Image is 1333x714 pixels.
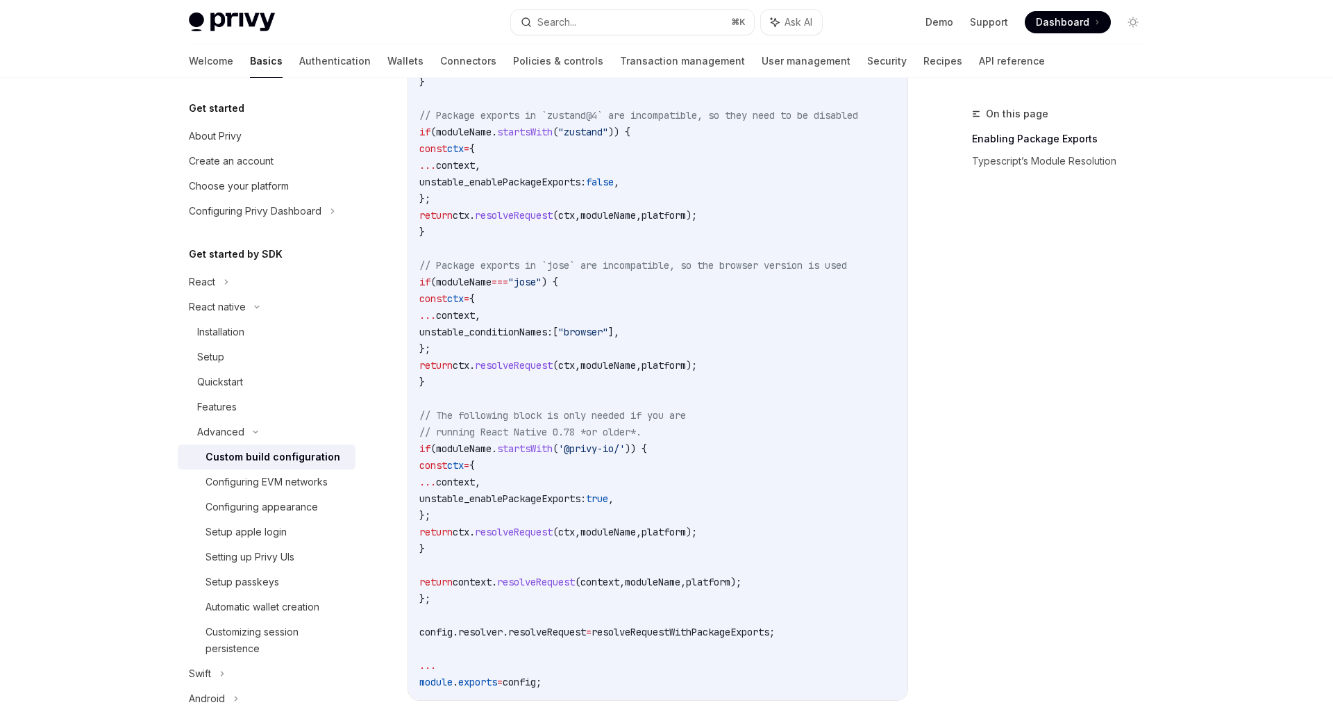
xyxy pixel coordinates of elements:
span: ctx [447,142,464,155]
span: . [469,209,475,222]
span: ctx [447,292,464,305]
span: , [475,159,480,172]
div: Customizing session persistence [206,624,347,657]
span: } [419,376,425,388]
span: = [464,142,469,155]
a: Welcome [189,44,233,78]
span: { [469,292,475,305]
a: Choose your platform [178,174,355,199]
span: unstable_enablePackageExports: [419,176,586,188]
span: "browser" [558,326,608,338]
span: }; [419,192,430,205]
span: platform [642,526,686,538]
a: Custom build configuration [178,445,355,470]
a: Configuring appearance [178,495,355,520]
span: ctx [453,526,469,538]
span: if [419,442,430,455]
span: // Package exports in `jose` are incompatible, so the browser version is used [419,259,847,272]
div: Automatic wallet creation [206,599,319,615]
span: Ask AI [785,15,812,29]
span: Dashboard [1036,15,1089,29]
a: Wallets [387,44,424,78]
span: } [419,76,425,88]
span: // Package exports in `zustand@4` are incompatible, so they need to be disabled [419,109,858,122]
span: , [680,576,686,588]
span: // running React Native 0.78 *or older*. [419,426,642,438]
div: Android [189,690,225,707]
a: Recipes [923,44,962,78]
span: . [469,526,475,538]
div: Installation [197,324,244,340]
span: unstable_conditionNames: [419,326,553,338]
span: , [608,492,614,505]
span: . [469,359,475,372]
span: }; [419,342,430,355]
span: resolveRequest [475,359,553,372]
div: Configuring appearance [206,499,318,515]
span: ) { [542,276,558,288]
span: resolveRequest [475,526,553,538]
span: ( [430,126,436,138]
span: )) { [608,126,630,138]
span: ctx [558,359,575,372]
span: , [575,209,580,222]
span: if [419,276,430,288]
span: const [419,142,447,155]
span: startsWith [497,126,553,138]
span: moduleName [625,576,680,588]
div: React native [189,299,246,315]
span: '@privy-io/' [558,442,625,455]
div: Setup passkeys [206,574,279,590]
a: Setup [178,344,355,370]
span: } [419,542,425,555]
span: ( [553,126,558,138]
div: Configuring Privy Dashboard [189,203,321,219]
span: , [575,526,580,538]
span: return [419,359,453,372]
span: ctx [558,526,575,538]
span: ( [553,442,558,455]
a: User management [762,44,850,78]
span: context [436,476,475,488]
span: const [419,459,447,472]
span: moduleName [580,209,636,222]
a: Configuring EVM networks [178,470,355,495]
a: Authentication [299,44,371,78]
a: Connectors [440,44,496,78]
button: Search...⌘K [511,10,754,35]
span: resolveRequest [497,576,575,588]
span: . [492,126,497,138]
span: exports [458,676,497,688]
span: // The following block is only needed if you are [419,409,686,422]
span: }; [419,592,430,605]
a: Support [970,15,1008,29]
h5: Get started [189,100,244,117]
span: = [464,459,469,472]
span: [ [553,326,558,338]
span: "zustand" [558,126,608,138]
div: Features [197,399,237,415]
span: resolveRequest [508,626,586,638]
span: )) { [625,442,647,455]
span: ... [419,476,436,488]
span: { [469,459,475,472]
span: . [453,676,458,688]
span: ( [553,526,558,538]
span: ⌘ K [731,17,746,28]
img: light logo [189,13,275,32]
span: ); [686,359,697,372]
span: . [503,626,508,638]
span: . [492,442,497,455]
span: context [580,576,619,588]
span: ... [419,659,436,672]
a: Customizing session persistence [178,620,355,661]
span: = [586,626,592,638]
span: moduleName [580,526,636,538]
a: Transaction management [620,44,745,78]
div: Setup [197,349,224,365]
span: platform [642,359,686,372]
span: context [436,309,475,322]
a: Security [867,44,907,78]
span: ctx [558,209,575,222]
h5: Get started by SDK [189,246,283,263]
